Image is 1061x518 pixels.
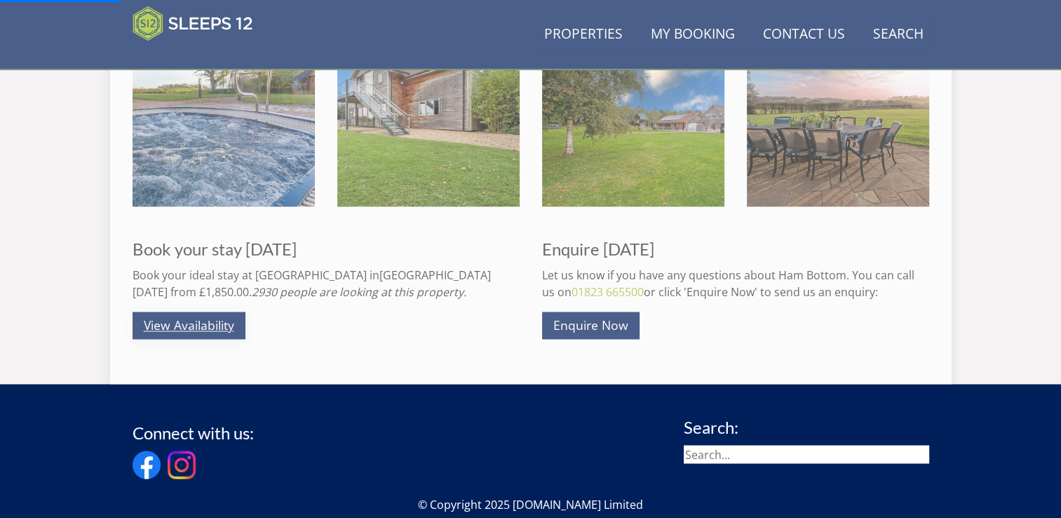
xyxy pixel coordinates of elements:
h3: Connect with us: [133,423,254,441]
h3: Enquire [DATE] [542,240,929,258]
i: 2930 people are looking at this property. [252,284,466,300]
iframe: Customer reviews powered by Trustpilot [126,49,273,61]
img: Ham Bottom - A peaceful setting in the Somerset countryside [337,24,520,206]
p: © Copyright 2025 [DOMAIN_NAME] Limited [133,496,929,512]
p: Book your ideal stay at [GEOGRAPHIC_DATA] in [DATE] from £1,850.00. [133,267,520,300]
a: Search [867,19,929,51]
img: Facebook [133,451,161,479]
a: My Booking [645,19,741,51]
h3: Book your stay [DATE] [133,240,520,258]
input: Search... [684,445,929,463]
a: Contact Us [757,19,851,51]
img: Sleeps 12 [133,6,253,41]
a: 01823 665500 [572,284,644,300]
img: Ham Bottom - Dine outdoors, enjoy spectacular sunsets [747,24,929,206]
a: View Availability [133,312,245,339]
h3: Search: [684,418,929,436]
a: [GEOGRAPHIC_DATA] [379,267,491,283]
p: Let us know if you have any questions about Ham Bottom. You can call us on or click 'Enquire Now'... [542,267,929,300]
a: Enquire Now [542,312,640,339]
a: Properties [539,19,628,51]
img: Instagram [168,451,196,479]
img: Ham Bottom - The house is set in large grounds surrounded by peaceful Somerset countryside [542,24,724,206]
img: Ham Bottom - A lazy soak in the hot tub in the sunshine... [133,24,315,206]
